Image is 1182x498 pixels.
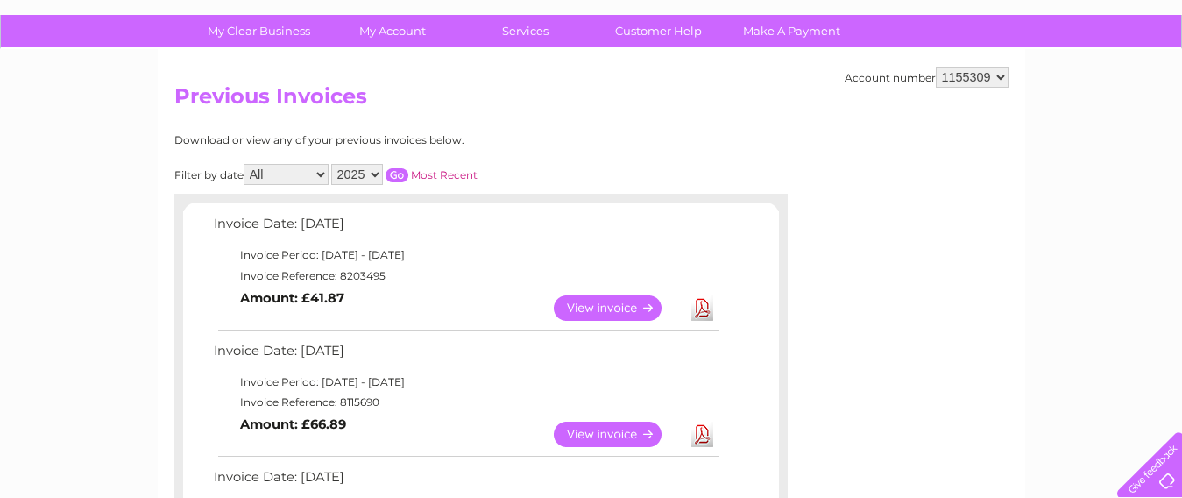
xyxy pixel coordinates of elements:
td: Invoice Date: [DATE] [209,339,722,372]
a: Customer Help [586,15,731,47]
a: Blog [1030,75,1055,88]
a: Services [453,15,598,47]
div: Filter by date [174,164,634,185]
b: Amount: £66.89 [240,416,346,432]
img: logo.png [41,46,131,99]
a: My Account [320,15,464,47]
a: Telecoms [966,75,1019,88]
td: Invoice Period: [DATE] - [DATE] [209,372,722,393]
td: Invoice Reference: 8115690 [209,392,722,413]
a: Energy [917,75,956,88]
a: Water [874,75,907,88]
a: 0333 014 3131 [852,9,973,31]
a: View [554,295,683,321]
td: Invoice Date: [DATE] [209,212,722,245]
a: View [554,422,683,447]
a: Log out [1124,75,1165,88]
a: Download [691,422,713,447]
div: Account number [845,67,1009,88]
td: Invoice Date: [DATE] [209,466,722,498]
a: Download [691,295,713,321]
td: Invoice Period: [DATE] - [DATE] [209,245,722,266]
a: My Clear Business [187,15,331,47]
a: Most Recent [411,168,478,181]
a: Make A Payment [719,15,864,47]
a: Contact [1065,75,1108,88]
td: Invoice Reference: 8203495 [209,266,722,287]
h2: Previous Invoices [174,84,1009,117]
div: Clear Business is a trading name of Verastar Limited (registered in [GEOGRAPHIC_DATA] No. 3667643... [178,10,1006,85]
div: Download or view any of your previous invoices below. [174,134,634,146]
b: Amount: £41.87 [240,290,344,306]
